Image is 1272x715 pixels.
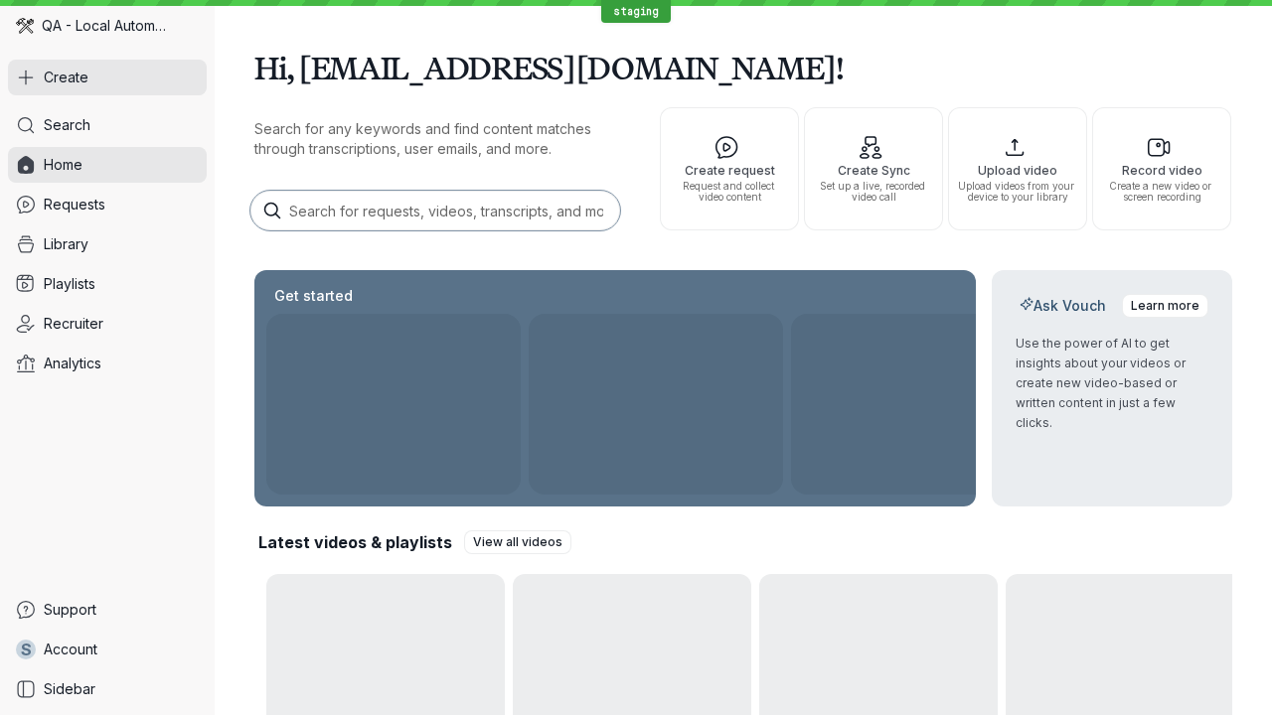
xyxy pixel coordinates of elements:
[8,592,207,628] a: Support
[8,187,207,222] a: Requests
[8,266,207,302] a: Playlists
[1122,294,1208,318] a: Learn more
[44,640,97,659] span: Account
[8,306,207,342] a: Recruiter
[464,530,571,554] a: View all videos
[8,8,207,44] div: QA - Local Automation
[1101,181,1222,203] span: Create a new video or screen recording
[473,532,562,552] span: View all videos
[44,679,95,699] span: Sidebar
[44,195,105,214] span: Requests
[44,314,103,334] span: Recruiter
[804,107,943,230] button: Create SyncSet up a live, recorded video call
[1016,334,1208,433] p: Use the power of AI to get insights about your videos or create new video-based or written conten...
[8,107,207,143] a: Search
[44,234,88,254] span: Library
[44,155,82,175] span: Home
[44,274,95,294] span: Playlists
[813,164,934,177] span: Create Sync
[8,147,207,183] a: Home
[1131,296,1199,316] span: Learn more
[21,640,32,659] span: s
[957,164,1078,177] span: Upload video
[270,286,357,306] h2: Get started
[957,181,1078,203] span: Upload videos from your device to your library
[8,226,207,262] a: Library
[1101,164,1222,177] span: Record video
[669,181,790,203] span: Request and collect video content
[258,531,452,553] h2: Latest videos & playlists
[8,60,207,95] button: Create
[8,671,207,707] a: Sidebar
[660,107,799,230] button: Create requestRequest and collect video content
[44,68,88,87] span: Create
[250,191,620,230] input: Search for requests, videos, transcripts, and more...
[44,115,90,135] span: Search
[8,632,207,667] a: sAccount
[1092,107,1231,230] button: Record videoCreate a new video or screen recording
[254,119,624,159] p: Search for any keywords and find content matches through transcriptions, user emails, and more.
[254,40,1232,95] h1: Hi, [EMAIL_ADDRESS][DOMAIN_NAME]!
[948,107,1087,230] button: Upload videoUpload videos from your device to your library
[813,181,934,203] span: Set up a live, recorded video call
[42,16,169,36] span: QA - Local Automation
[16,17,34,35] img: QA - Local Automation avatar
[44,600,96,620] span: Support
[669,164,790,177] span: Create request
[44,354,101,373] span: Analytics
[8,346,207,381] a: Analytics
[1016,296,1110,316] h2: Ask Vouch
